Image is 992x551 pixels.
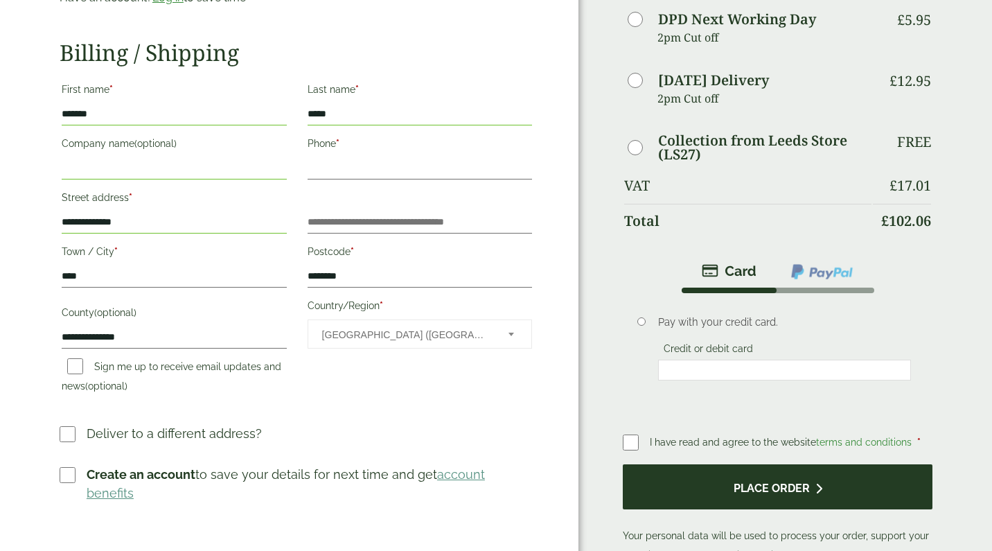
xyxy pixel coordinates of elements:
span: (optional) [85,381,127,392]
label: Postcode [308,242,533,265]
span: (optional) [134,138,177,149]
p: Pay with your credit card. [658,315,911,330]
label: Phone [308,134,533,157]
span: Country/Region [308,320,533,349]
label: First name [62,80,287,103]
bdi: 102.06 [881,211,931,230]
span: I have read and agree to the website [650,437,914,448]
img: ppcp-gateway.png [790,263,854,281]
span: £ [897,10,905,29]
strong: Create an account [87,467,195,482]
label: Country/Region [308,296,533,320]
iframe: Secure card payment input frame [662,364,907,376]
label: Sign me up to receive email updates and news [62,361,281,396]
abbr: required [355,84,359,95]
label: Credit or debit card [658,343,759,358]
bdi: 17.01 [889,176,931,195]
img: stripe.png [702,263,756,279]
th: Total [624,204,871,238]
label: Last name [308,80,533,103]
abbr: required [917,437,921,448]
span: United Kingdom (UK) [322,320,490,349]
h2: Billing / Shipping [60,40,534,66]
a: terms and conditions [816,437,912,448]
a: account benefits [87,467,485,500]
abbr: required [380,300,383,311]
span: £ [889,176,897,195]
span: £ [889,71,897,90]
p: to save your details for next time and get [87,465,534,502]
th: VAT [624,169,871,202]
label: Collection from Leeds Store (LS27) [658,134,871,161]
span: £ [881,211,889,230]
span: (optional) [94,307,136,318]
p: 2pm Cut off [657,88,871,109]
abbr: required [351,246,354,257]
p: Deliver to a different address? [87,424,262,443]
abbr: required [336,138,339,149]
label: Company name [62,134,287,157]
button: Place order [623,464,932,509]
abbr: required [114,246,118,257]
abbr: required [109,84,113,95]
label: County [62,303,287,326]
p: 2pm Cut off [657,27,871,48]
input: Sign me up to receive email updates and news(optional) [67,358,83,374]
label: Town / City [62,242,287,265]
abbr: required [129,192,132,203]
label: [DATE] Delivery [658,73,769,87]
p: Free [897,134,931,150]
label: DPD Next Working Day [658,12,816,26]
bdi: 12.95 [889,71,931,90]
bdi: 5.95 [897,10,931,29]
label: Street address [62,188,287,211]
